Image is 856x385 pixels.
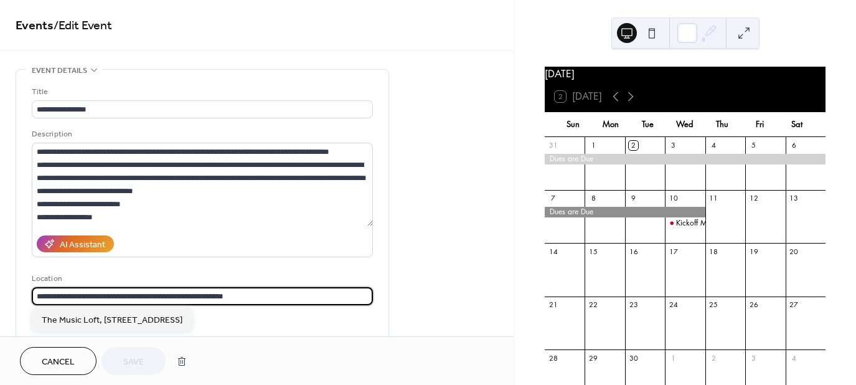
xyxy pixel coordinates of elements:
[676,218,727,229] div: Kickoff Meeting
[749,300,758,310] div: 26
[709,353,718,363] div: 2
[32,128,370,141] div: Description
[588,353,598,363] div: 29
[629,194,638,203] div: 9
[629,247,638,256] div: 16
[629,112,667,137] div: Tue
[588,247,598,256] div: 15
[778,112,816,137] div: Sat
[42,313,182,326] span: The Music Loft, [STREET_ADDRESS]
[669,141,678,150] div: 3
[548,141,558,150] div: 31
[665,218,705,229] div: Kickoff Meeting
[60,239,105,252] div: AI Assistant
[20,347,96,375] button: Cancel
[54,14,112,38] span: / Edit Event
[548,247,558,256] div: 14
[709,247,718,256] div: 18
[555,112,592,137] div: Sun
[749,353,758,363] div: 3
[545,154,825,164] div: Dues are Due
[709,141,718,150] div: 4
[749,141,758,150] div: 5
[42,356,75,369] span: Cancel
[669,353,678,363] div: 1
[548,300,558,310] div: 21
[789,300,799,310] div: 27
[545,207,705,217] div: Dues are Due
[789,353,799,363] div: 4
[588,194,598,203] div: 8
[749,194,758,203] div: 12
[667,112,704,137] div: Wed
[741,112,778,137] div: Fri
[629,300,638,310] div: 23
[709,300,718,310] div: 25
[548,353,558,363] div: 28
[669,300,678,310] div: 24
[789,247,799,256] div: 20
[629,353,638,363] div: 30
[592,112,629,137] div: Mon
[16,14,54,38] a: Events
[789,194,799,203] div: 13
[789,141,799,150] div: 6
[629,141,638,150] div: 2
[749,247,758,256] div: 19
[32,85,370,98] div: Title
[669,247,678,256] div: 17
[32,272,370,285] div: Location
[709,194,718,203] div: 11
[703,112,741,137] div: Thu
[545,67,825,82] div: [DATE]
[32,64,87,77] span: Event details
[37,235,114,252] button: AI Assistant
[669,194,678,203] div: 10
[588,300,598,310] div: 22
[588,141,598,150] div: 1
[548,194,558,203] div: 7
